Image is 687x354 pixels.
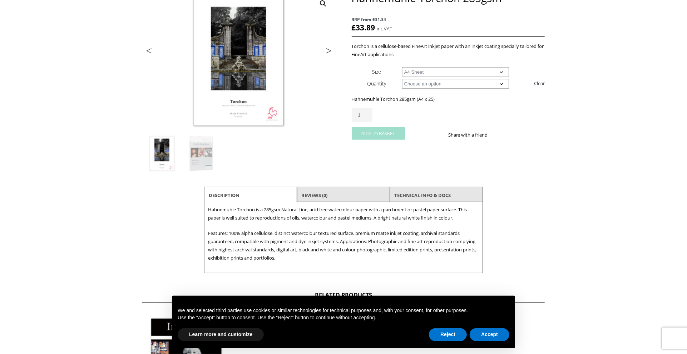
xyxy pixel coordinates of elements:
a: Description [209,189,239,202]
span: £ [352,23,356,33]
p: Share with a friend [448,131,496,139]
div: Notice [166,290,521,354]
input: Product quantity [352,108,372,122]
span: RRP from £31.34 [352,15,545,24]
img: twitter sharing button [505,132,511,138]
p: Use the “Accept” button to consent. Use the “Reject” button to continue without accepting. [178,314,509,321]
label: Quantity [367,80,386,87]
a: Reviews (0) [302,189,328,202]
button: Reject [429,328,467,341]
p: Torchon is a cellulose-based FineArt inkjet paper with an inkjet coating specially tailored for F... [352,42,545,59]
button: Add to basket [352,127,405,140]
p: Hahnemuhle Torchon 285gsm (A4 x 25) [352,95,545,103]
button: Learn more and customize [178,328,264,341]
p: Hahnemuhle Torchon is a 285gsm Natural Line, acid free watercolour paper with a parchment or past... [208,206,479,222]
a: TECHNICAL INFO & DOCS [395,189,451,202]
button: Accept [470,328,509,341]
bdi: 33.89 [352,23,375,33]
a: Clear options [534,78,545,89]
p: Features: 100% alpha cellulose, distinct watercolour textured surface, premium matte inkjet coati... [208,229,479,262]
img: facebook sharing button [496,132,502,138]
h2: Related products [142,291,545,303]
img: Hahnemuhle Torchon 285gsm [143,134,181,173]
p: We and selected third parties use cookies or similar technologies for technical purposes and, wit... [178,307,509,314]
img: Hahnemuhle Torchon 285gsm - Image 2 [182,134,221,173]
label: Size [372,68,381,75]
img: email sharing button [514,132,519,138]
